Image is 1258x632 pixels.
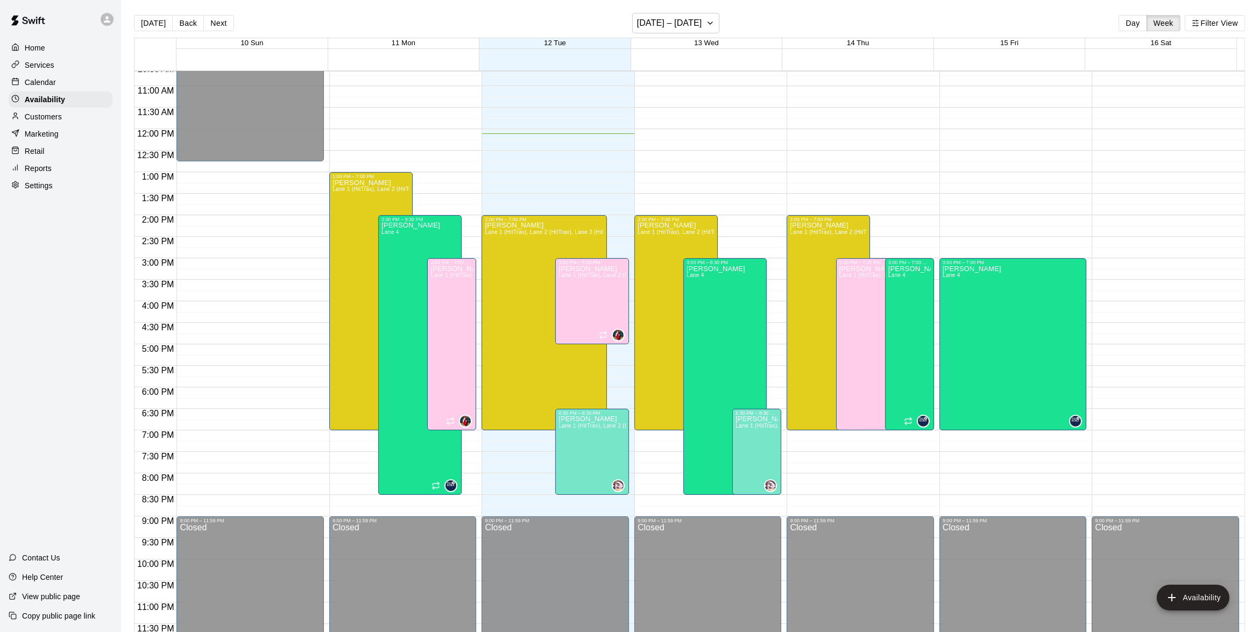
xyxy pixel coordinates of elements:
[839,272,1121,278] span: Lane 1 (HitTrax), Lane 2 (HitTrax), Lane 3 (HitTrax), [GEOGRAPHIC_DATA] ([GEOGRAPHIC_DATA]), Area 10
[917,415,930,428] div: Jose Polanco
[612,479,625,492] div: Michael Johnson
[1157,585,1229,610] button: add
[25,163,52,174] p: Reports
[9,57,112,73] a: Services
[22,552,60,563] p: Contact Us
[1185,15,1245,31] button: Filter View
[25,129,59,139] p: Marketing
[134,15,173,31] button: [DATE]
[9,160,112,176] div: Reports
[333,518,473,523] div: 9:00 PM – 11:59 PM
[839,260,916,265] div: 3:00 PM – 7:00 PM
[9,143,112,159] a: Retail
[135,151,176,160] span: 12:30 PM
[482,215,606,430] div: 2:00 PM – 7:00 PM: Available
[139,538,177,547] span: 9:30 PM
[943,518,1084,523] div: 9:00 PM – 11:59 PM
[139,473,177,482] span: 8:00 PM
[139,495,177,504] span: 8:30 PM
[790,518,931,523] div: 9:00 PM – 11:59 PM
[9,177,112,194] a: Settings
[378,215,462,495] div: 2:00 PM – 8:30 PM: Available
[9,74,112,90] div: Calendar
[687,272,704,278] span: Lane 4
[634,215,718,430] div: 2:00 PM – 7:00 PM: Available
[1095,518,1236,523] div: 9:00 PM – 11:59 PM
[632,13,720,33] button: [DATE] – [DATE]
[139,366,177,375] span: 5:30 PM
[9,126,112,142] a: Marketing
[939,258,1087,430] div: 3:00 PM – 7:00 PM: Available
[687,260,764,265] div: 3:00 PM – 8:30 PM
[787,215,870,430] div: 2:00 PM – 7:00 PM: Available
[139,452,177,461] span: 7:30 PM
[904,417,913,425] span: Recurring availability
[888,272,906,278] span: Lane 4
[381,229,399,235] span: Lane 4
[555,409,629,495] div: 6:30 PM – 8:30 PM: Available
[836,258,920,430] div: 3:00 PM – 7:00 PM: Available
[139,258,177,267] span: 3:00 PM
[888,260,931,265] div: 3:00 PM – 7:00 PM
[918,416,929,427] img: Jose Polanco
[683,258,767,495] div: 3:00 PM – 8:30 PM: Available
[559,410,626,416] div: 6:30 PM – 8:30 PM
[180,518,321,523] div: 9:00 PM – 11:59 PM
[9,91,112,108] div: Availability
[694,39,719,47] span: 13 Wed
[613,480,624,491] img: Michael Johnson
[25,180,53,191] p: Settings
[135,559,176,569] span: 10:00 PM
[544,39,566,47] span: 12 Tue
[203,15,234,31] button: Next
[172,15,204,31] button: Back
[139,323,177,332] span: 4:30 PM
[9,109,112,125] a: Customers
[241,39,263,47] button: 10 Sun
[446,417,455,425] span: Recurring availability
[139,387,177,396] span: 6:00 PM
[25,111,62,122] p: Customers
[139,215,177,224] span: 2:00 PM
[559,260,626,265] div: 3:00 PM – 5:00 PM
[1147,15,1181,31] button: Week
[444,479,457,492] div: Jose Polanco
[847,39,869,47] span: 14 Thu
[22,591,80,602] p: View public page
[599,331,607,339] span: Recurring availability
[9,40,112,56] div: Home
[638,518,779,523] div: 9:00 PM – 11:59 PM
[25,60,54,70] p: Services
[139,344,177,353] span: 5:00 PM
[139,430,177,439] span: 7:00 PM
[559,272,840,278] span: Lane 1 (HitTrax), Lane 2 (HitTrax), Lane 3 (HitTrax), [GEOGRAPHIC_DATA] ([GEOGRAPHIC_DATA]), Area 10
[135,108,177,117] span: 11:30 AM
[139,280,177,289] span: 3:30 PM
[430,272,712,278] span: Lane 1 (HitTrax), Lane 2 (HitTrax), Lane 3 (HitTrax), [GEOGRAPHIC_DATA] ([GEOGRAPHIC_DATA]), Area 10
[25,94,65,105] p: Availability
[885,258,934,430] div: 3:00 PM – 7:00 PM: Available
[485,217,603,222] div: 2:00 PM – 7:00 PM
[22,610,95,621] p: Copy public page link
[555,258,629,344] div: 3:00 PM – 5:00 PM: Available
[613,330,624,340] img: Kyle Bunn
[1150,39,1171,47] span: 16 Sat
[432,481,440,490] span: Recurring availability
[943,272,960,278] span: Lane 4
[135,602,176,612] span: 11:00 PM
[392,39,415,47] button: 11 Mon
[25,77,56,88] p: Calendar
[139,409,177,418] span: 6:30 PM
[22,572,63,583] p: Help Center
[430,260,473,265] div: 3:00 PM – 7:00 PM
[485,229,766,235] span: Lane 1 (HitTrax), Lane 2 (HitTrax), Lane 3 (HitTrax), [GEOGRAPHIC_DATA] ([GEOGRAPHIC_DATA]), Area 10
[1000,39,1019,47] button: 15 Fri
[638,217,715,222] div: 2:00 PM – 7:00 PM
